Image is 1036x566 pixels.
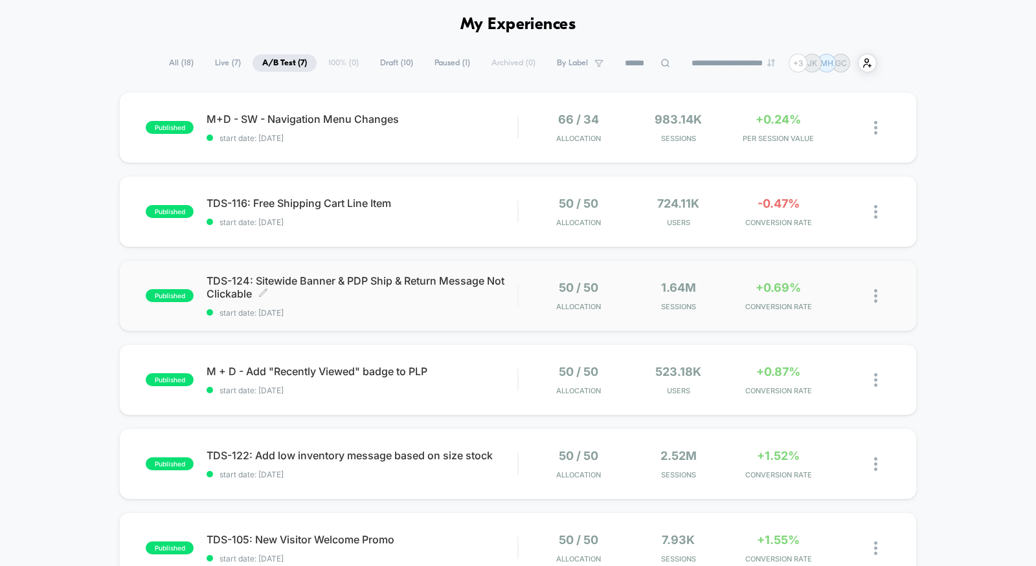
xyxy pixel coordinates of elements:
[756,365,800,378] span: +0.87%
[657,197,699,210] span: 724.11k
[370,54,423,72] span: Draft ( 10 )
[146,457,194,470] span: published
[758,197,800,210] span: -0.47%
[556,134,601,143] span: Allocation
[662,533,695,547] span: 7.93k
[559,533,598,547] span: 50 / 50
[874,289,877,303] img: close
[556,386,601,395] span: Allocation
[556,218,601,227] span: Allocation
[631,302,725,311] span: Sessions
[207,113,517,125] span: M+D - SW - Navigation Menu Changes
[874,205,877,219] img: close
[835,58,847,68] p: GC
[557,58,588,68] span: By Label
[874,457,877,471] img: close
[559,281,598,294] span: 50 / 50
[207,217,517,227] span: start date: [DATE]
[146,289,194,302] span: published
[732,218,826,227] span: CONVERSION RATE
[661,281,696,294] span: 1.64M
[556,470,601,479] span: Allocation
[207,449,517,462] span: TDS-122: Add low inventory message based on size stock
[631,386,725,395] span: Users
[631,470,725,479] span: Sessions
[874,373,877,387] img: close
[655,113,702,126] span: 983.14k
[207,533,517,546] span: TDS-105: New Visitor Welcome Promo
[874,541,877,555] img: close
[207,365,517,378] span: M + D - Add "Recently Viewed" badge to PLP
[732,134,826,143] span: PER SESSION VALUE
[146,373,194,386] span: published
[807,58,817,68] p: JK
[874,121,877,135] img: close
[757,449,800,463] span: +1.52%
[631,218,725,227] span: Users
[146,541,194,554] span: published
[789,54,807,72] div: + 3
[207,470,517,479] span: start date: [DATE]
[556,554,601,563] span: Allocation
[559,449,598,463] span: 50 / 50
[207,554,517,563] span: start date: [DATE]
[757,533,800,547] span: +1.55%
[820,58,833,68] p: MH
[207,308,517,318] span: start date: [DATE]
[207,197,517,210] span: TDS-116: Free Shipping Cart Line Item
[631,554,725,563] span: Sessions
[146,205,194,218] span: published
[253,54,317,72] span: A/B Test ( 7 )
[159,54,203,72] span: All ( 18 )
[559,197,598,210] span: 50 / 50
[756,281,801,294] span: +0.69%
[558,113,599,126] span: 66 / 34
[425,54,480,72] span: Paused ( 1 )
[756,113,801,126] span: +0.24%
[207,133,517,143] span: start date: [DATE]
[732,554,826,563] span: CONVERSION RATE
[732,302,826,311] span: CONVERSION RATE
[655,365,701,378] span: 523.18k
[660,449,697,463] span: 2.52M
[460,16,576,34] h1: My Experiences
[631,134,725,143] span: Sessions
[767,59,775,67] img: end
[732,470,826,479] span: CONVERSION RATE
[205,54,251,72] span: Live ( 7 )
[559,365,598,378] span: 50 / 50
[207,386,517,395] span: start date: [DATE]
[732,386,826,395] span: CONVERSION RATE
[207,274,517,300] span: TDS-124: Sitewide Banner & PDP Ship & Return Message Not Clickable
[556,302,601,311] span: Allocation
[146,121,194,134] span: published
